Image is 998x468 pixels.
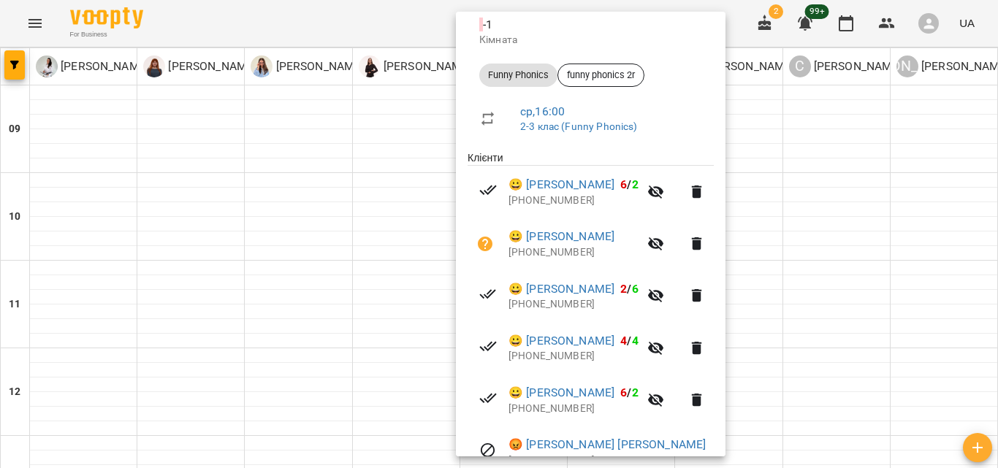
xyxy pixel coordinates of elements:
[508,384,614,402] a: 😀 [PERSON_NAME]
[558,69,644,82] span: funny phonics 2r
[508,349,639,364] p: [PHONE_NUMBER]
[508,453,714,468] p: [PHONE_NUMBER]
[632,282,639,296] span: 6
[520,104,565,118] a: ср , 16:00
[620,177,627,191] span: 6
[620,334,638,348] b: /
[508,280,614,298] a: 😀 [PERSON_NAME]
[620,385,638,399] b: /
[479,18,495,31] span: - 1
[479,337,497,355] svg: Візит сплачено
[508,402,639,416] p: [PHONE_NUMBER]
[508,332,614,350] a: 😀 [PERSON_NAME]
[468,226,503,261] button: Візит ще не сплачено. Додати оплату?
[620,334,627,348] span: 4
[508,297,639,312] p: [PHONE_NUMBER]
[508,228,614,245] a: 😀 [PERSON_NAME]
[508,176,614,193] a: 😀 [PERSON_NAME]
[479,181,497,199] svg: Візит сплачено
[620,282,638,296] b: /
[557,64,644,87] div: funny phonics 2r
[620,385,627,399] span: 6
[632,177,639,191] span: 2
[479,69,557,82] span: Funny Phonics
[632,334,639,348] span: 4
[620,177,638,191] b: /
[508,193,639,208] p: [PHONE_NUMBER]
[620,282,627,296] span: 2
[479,285,497,303] svg: Візит сплачено
[479,33,702,47] p: Кімната
[632,385,639,399] span: 2
[508,245,639,260] p: [PHONE_NUMBER]
[520,120,638,132] a: 2-3 клас (Funny Phonics)
[479,442,497,459] svg: Візит скасовано
[479,389,497,407] svg: Візит сплачено
[508,436,706,453] a: 😡 [PERSON_NAME] [PERSON_NAME]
